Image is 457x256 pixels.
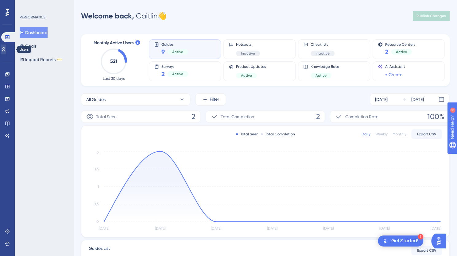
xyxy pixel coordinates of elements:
[413,11,450,21] button: Publish Changes
[261,132,295,137] div: Total Completion
[241,73,252,78] span: Active
[391,238,418,244] div: Get Started!
[161,70,165,78] span: 2
[172,49,183,54] span: Active
[385,48,389,56] span: 2
[43,3,45,8] div: 4
[311,64,339,69] span: Knowledge Base
[103,76,125,81] span: Last 30 days
[431,232,450,250] iframe: UserGuiding AI Assistant Launcher
[267,226,277,231] tspan: [DATE]
[95,167,99,171] tspan: 1.5
[427,112,444,122] span: 100%
[211,226,221,231] tspan: [DATE]
[81,11,167,21] div: Caitlin 👋
[241,51,255,56] span: Inactive
[99,226,109,231] tspan: [DATE]
[316,73,327,78] span: Active
[411,129,442,139] button: Export CSV
[57,58,62,61] div: BETA
[393,132,406,137] div: Monthly
[192,112,196,122] span: 2
[155,226,165,231] tspan: [DATE]
[161,42,188,46] span: Guides
[416,14,446,18] span: Publish Changes
[172,72,183,76] span: Active
[20,54,62,65] button: Impact ReportsBETA
[430,226,441,231] tspan: [DATE]
[396,49,407,54] span: Active
[417,248,436,253] span: Export CSV
[236,64,266,69] span: Product Updates
[210,96,219,103] span: Filter
[96,113,117,120] span: Total Seen
[81,11,134,20] span: Welcome back,
[311,42,335,47] span: Checklists
[98,184,99,189] tspan: 1
[381,237,389,245] img: launcher-image-alternative-text
[385,64,405,69] span: AI Assistant
[385,42,415,46] span: Resource Centers
[161,64,188,68] span: Surveys
[378,235,423,246] div: Open Get Started! checklist, remaining modules: 1
[195,93,226,106] button: Filter
[20,27,48,38] button: Dashboard
[81,93,190,106] button: All Guides
[375,132,388,137] div: Weekly
[94,39,134,47] span: Monthly Active Users
[323,226,334,231] tspan: [DATE]
[316,112,320,122] span: 2
[110,58,117,64] text: 521
[96,219,99,224] tspan: 0
[20,15,45,20] div: PERFORMANCE
[316,51,330,56] span: Inactive
[417,132,436,137] span: Export CSV
[379,226,389,231] tspan: [DATE]
[345,113,378,120] span: Completion Rate
[97,151,99,155] tspan: 2
[86,96,106,103] span: All Guides
[362,132,370,137] div: Daily
[89,245,110,256] span: Guides List
[411,246,442,255] button: Export CSV
[221,113,254,120] span: Total Completion
[236,132,258,137] div: Total Seen
[411,96,424,103] div: [DATE]
[161,48,165,56] span: 9
[385,71,402,78] a: + Create
[14,2,38,9] span: Need Help?
[375,96,388,103] div: [DATE]
[236,42,260,47] span: Hotspots
[418,234,423,239] div: 1
[94,202,99,206] tspan: 0.5
[20,41,37,52] button: Goals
